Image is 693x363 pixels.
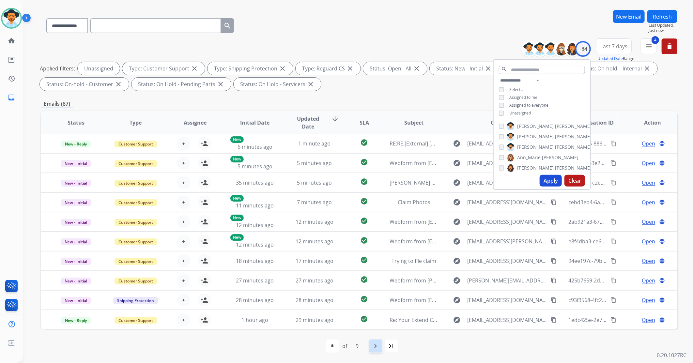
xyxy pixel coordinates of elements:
mat-icon: check_circle [361,197,368,205]
span: [EMAIL_ADDRESS][DOMAIN_NAME] [468,159,547,167]
span: Open [642,159,655,167]
span: + [182,218,185,226]
mat-icon: content_copy [610,297,616,303]
span: Range [597,56,634,61]
span: Assigned to me [509,95,537,100]
span: + [182,296,185,304]
span: New - Reply [61,141,91,147]
mat-icon: person_add [201,159,208,167]
mat-icon: content_copy [551,278,557,283]
span: + [182,140,185,147]
button: + [177,235,190,248]
mat-icon: content_copy [610,258,616,264]
span: Conversation ID [572,119,614,127]
span: 5 minutes ago [297,179,332,186]
mat-icon: explore [453,296,461,304]
mat-icon: content_copy [610,317,616,323]
mat-icon: close [413,65,421,72]
span: New - Initial [61,160,91,167]
span: Open [642,277,655,284]
span: Webform from [EMAIL_ADDRESS][DOMAIN_NAME] on [DATE] [390,159,537,167]
span: e8f4dba3-ce68-4fa2-afb9-750aafe8fae4 [568,238,663,245]
mat-icon: explore [453,140,461,147]
span: New - Initial [61,219,91,226]
mat-icon: search [223,22,231,30]
span: 28 minutes ago [236,296,274,304]
button: + [177,157,190,170]
div: Unassigned [78,62,120,75]
span: Re: Your Extend Claim [390,316,443,324]
div: Status: On-hold - Customer [40,78,129,91]
span: + [182,179,185,187]
mat-icon: search [501,66,507,72]
mat-icon: language [659,238,665,244]
span: [PERSON_NAME] [555,133,592,140]
span: Webform from [EMAIL_ADDRESS][DOMAIN_NAME] on [DATE] [390,218,537,225]
span: [PERSON_NAME] [517,165,554,171]
span: + [182,277,185,284]
span: Assignee [184,119,207,127]
span: 2ab921a3-67bb-4c66-ae54-afbc27d53cf1 [568,218,667,225]
img: avatar [2,9,21,27]
span: New - Initial [61,238,91,245]
span: [EMAIL_ADDRESS][PERSON_NAME][DOMAIN_NAME] [468,237,547,245]
button: Clear [564,175,585,187]
span: Open [642,179,655,187]
mat-icon: language [659,297,665,303]
span: Open [642,218,655,226]
div: +84 [575,41,591,57]
mat-icon: content_copy [551,219,557,225]
span: 29 minutes ago [296,316,333,324]
span: c93f3568-4fc2-4f52-a39b-9cfb85ea80f0 [568,296,662,304]
span: RE:RE:[External] [Request received] ✨ Professional Review Service — 100% Manual & Real [390,140,609,147]
mat-icon: language [659,141,665,146]
span: Status [68,119,85,127]
p: New [230,136,244,143]
span: 18 minutes ago [236,257,274,265]
div: Status: On Hold - Pending Parts [131,78,231,91]
span: 11 minutes ago [236,202,274,209]
mat-icon: navigate_next [372,342,380,350]
mat-icon: close [484,65,492,72]
mat-icon: last_page [388,342,395,350]
span: [PERSON_NAME] [555,165,592,171]
span: 1 minute ago [299,140,331,147]
span: Unassigned [509,110,531,116]
span: cebd3eb4-6a16-4658-a96f-3a69734bd9b5 [568,199,669,206]
span: Webform from [EMAIL_ADDRESS][PERSON_NAME][DOMAIN_NAME] on [DATE] [390,238,578,245]
p: New [230,156,244,162]
button: Updated Date [597,56,623,61]
p: New [230,195,244,202]
mat-icon: check_circle [361,178,368,186]
span: Customer Support [115,219,157,226]
mat-icon: language [659,219,665,225]
span: Customer Support [115,180,157,187]
mat-icon: content_copy [610,278,616,283]
mat-icon: close [115,80,122,88]
span: Open [642,140,655,147]
span: Customer Support [115,199,157,206]
p: 0.20.1027RC [657,351,686,359]
mat-icon: check_circle [361,139,368,146]
mat-icon: content_copy [551,258,557,264]
span: Webform from [PERSON_NAME][EMAIL_ADDRESS][PERSON_NAME][DOMAIN_NAME] on [DATE] [390,277,618,284]
span: Last 7 days [600,45,627,48]
span: 4 [652,36,659,44]
span: Initial Date [240,119,269,127]
mat-icon: content_copy [610,141,616,146]
mat-icon: history [8,75,15,83]
mat-icon: explore [453,198,461,206]
button: Refresh [647,10,677,23]
span: New - Initial [61,297,91,304]
mat-icon: explore [453,257,461,265]
span: [PERSON_NAME][EMAIL_ADDRESS][PERSON_NAME][DOMAIN_NAME] [468,277,547,284]
span: 7 minutes ago [297,199,332,206]
p: Applied filters: [40,65,75,72]
span: [PERSON_NAME] [517,133,554,140]
mat-icon: person_add [201,296,208,304]
span: [PERSON_NAME] [555,144,592,150]
mat-icon: content_copy [610,219,616,225]
mat-icon: language [659,258,665,264]
span: Trying to file claim [392,257,436,265]
mat-icon: home [8,37,15,45]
